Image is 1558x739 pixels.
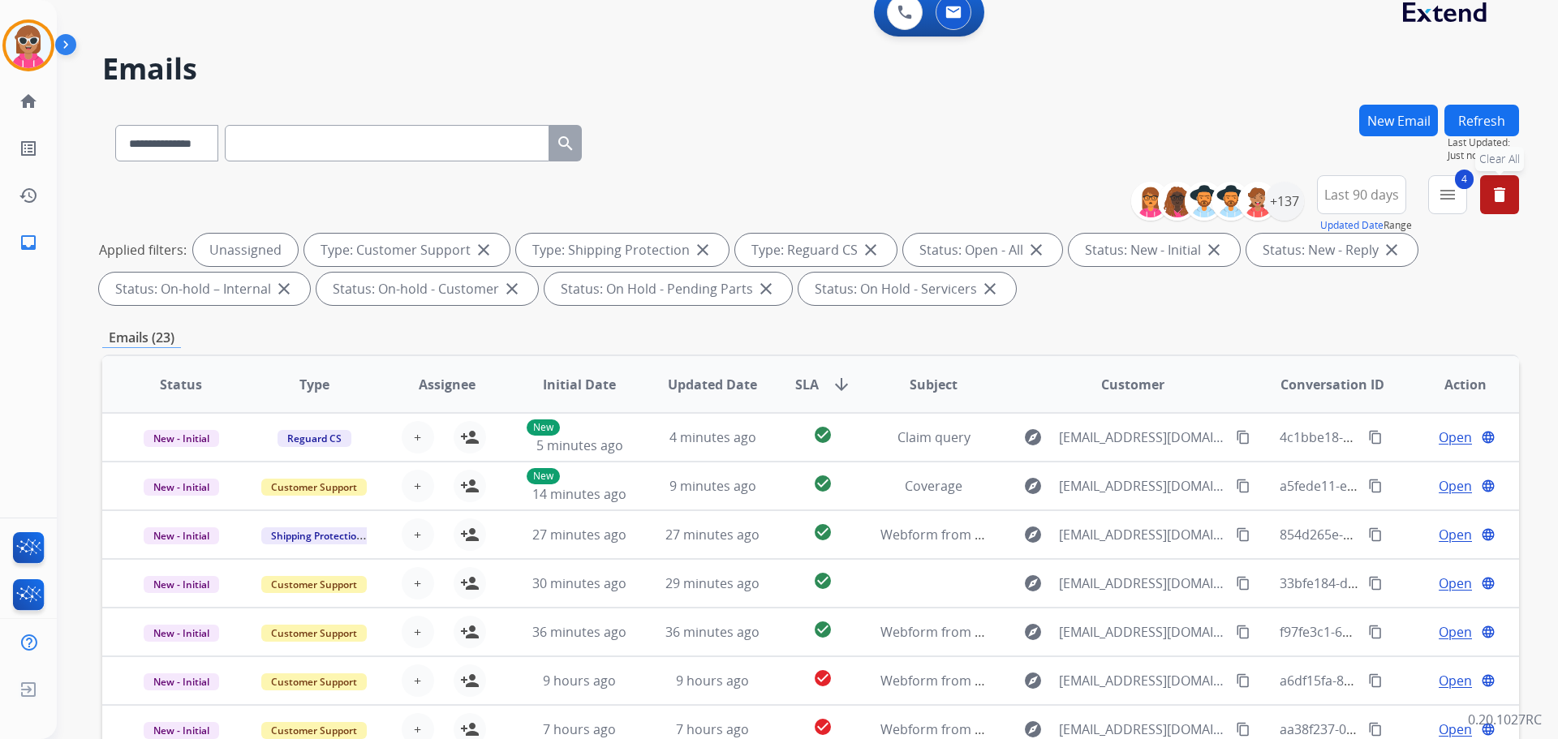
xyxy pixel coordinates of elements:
span: Claim query [897,428,971,446]
p: New [527,468,560,484]
mat-icon: person_add [460,476,480,496]
span: [EMAIL_ADDRESS][DOMAIN_NAME] [1059,525,1226,544]
mat-icon: explore [1023,525,1043,544]
mat-icon: explore [1023,476,1043,496]
mat-icon: check_circle [813,668,833,688]
button: New Email [1359,105,1438,136]
mat-icon: person_add [460,622,480,642]
div: Status: On Hold - Servicers [798,273,1016,305]
span: 9 minutes ago [669,477,756,495]
span: [EMAIL_ADDRESS][DOMAIN_NAME] [1059,574,1226,593]
mat-icon: inbox [19,233,38,252]
span: 27 minutes ago [532,526,626,544]
span: New - Initial [144,722,219,739]
mat-icon: close [1026,240,1046,260]
span: 14 minutes ago [532,485,626,503]
span: Type [299,375,329,394]
button: + [402,616,434,648]
span: a5fede11-e228-4945-8e72-bd69199fa2e5 [1280,477,1526,495]
mat-icon: close [980,279,1000,299]
span: + [414,671,421,690]
mat-icon: check_circle [813,522,833,542]
mat-icon: explore [1023,671,1043,690]
span: Open [1439,671,1472,690]
mat-icon: close [474,240,493,260]
mat-icon: content_copy [1236,430,1250,445]
mat-icon: person_add [460,525,480,544]
span: 4 [1455,170,1474,189]
mat-icon: content_copy [1236,479,1250,493]
mat-icon: language [1481,479,1496,493]
div: Status: On Hold - Pending Parts [544,273,792,305]
button: + [402,664,434,697]
span: New - Initial [144,479,219,496]
span: [EMAIL_ADDRESS][DOMAIN_NAME] [1059,671,1226,690]
mat-icon: check_circle [813,571,833,591]
span: SLA [795,375,819,394]
mat-icon: content_copy [1236,673,1250,688]
span: + [414,574,421,593]
mat-icon: language [1481,722,1496,737]
span: Reguard CS [278,430,351,447]
mat-icon: content_copy [1368,576,1383,591]
span: [EMAIL_ADDRESS][DOMAIN_NAME] [1059,622,1226,642]
span: Customer Support [261,625,367,642]
span: Webform from [EMAIL_ADDRESS][DOMAIN_NAME] on [DATE] [880,672,1248,690]
mat-icon: history [19,186,38,205]
span: + [414,428,421,447]
mat-icon: explore [1023,622,1043,642]
span: Range [1320,218,1412,232]
span: Open [1439,476,1472,496]
th: Action [1386,356,1519,413]
div: Type: Shipping Protection [516,234,729,266]
span: Subject [910,375,958,394]
span: New - Initial [144,673,219,690]
mat-icon: close [502,279,522,299]
button: Updated Date [1320,219,1384,232]
mat-icon: check_circle [813,425,833,445]
div: Status: On-hold - Customer [316,273,538,305]
span: 4 minutes ago [669,428,756,446]
mat-icon: close [756,279,776,299]
span: 36 minutes ago [532,623,626,641]
mat-icon: close [1204,240,1224,260]
h2: Emails [102,53,1519,85]
span: Webform from [EMAIL_ADDRESS][DOMAIN_NAME] on [DATE] [880,623,1248,641]
span: 7 hours ago [676,720,749,738]
mat-icon: person_add [460,720,480,739]
span: Clear All [1479,151,1520,167]
mat-icon: language [1481,576,1496,591]
span: Open [1439,428,1472,447]
button: + [402,518,434,551]
mat-icon: check_circle [813,474,833,493]
div: Type: Reguard CS [735,234,897,266]
span: Updated Date [668,375,757,394]
p: 0.20.1027RC [1468,710,1542,729]
span: Last Updated: [1448,136,1519,149]
mat-icon: content_copy [1368,527,1383,542]
mat-icon: explore [1023,574,1043,593]
mat-icon: search [556,134,575,153]
span: 36 minutes ago [665,623,760,641]
div: Status: New - Initial [1069,234,1240,266]
mat-icon: explore [1023,720,1043,739]
span: + [414,622,421,642]
p: Applied filters: [99,240,187,260]
span: New - Initial [144,576,219,593]
span: Customer Support [261,673,367,690]
span: Customer Support [261,722,367,739]
mat-icon: content_copy [1368,625,1383,639]
mat-icon: explore [1023,428,1043,447]
span: Conversation ID [1280,375,1384,394]
span: Open [1439,574,1472,593]
span: + [414,476,421,496]
span: [EMAIL_ADDRESS][DOMAIN_NAME] [1059,428,1226,447]
p: New [527,419,560,436]
span: 7 hours ago [543,720,616,738]
span: 27 minutes ago [665,526,760,544]
mat-icon: menu [1438,185,1457,204]
span: Webform from [EMAIL_ADDRESS][DOMAIN_NAME] on [DATE] [880,720,1248,738]
p: Emails (23) [102,328,181,348]
span: 29 minutes ago [665,574,760,592]
span: 4c1bbe18-daef-4a8c-8e69-62740d14032e [1280,428,1528,446]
